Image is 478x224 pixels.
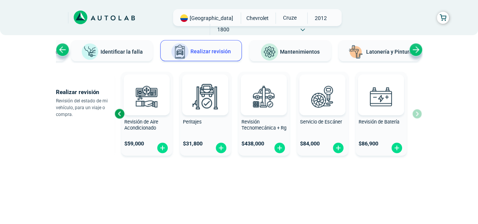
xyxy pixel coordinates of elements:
button: Latonería y Pintura [339,40,420,61]
span: CRUZE [276,12,303,23]
span: $ 31,800 [183,141,203,147]
img: fi_plus-circle2.svg [274,142,286,154]
img: revision_tecno_mecanica-v3.svg [247,80,280,113]
img: aire_acondicionado-v3.svg [130,80,163,113]
span: $ 84,000 [300,141,320,147]
img: fi_plus-circle2.svg [332,142,344,154]
span: Servicio de Escáner [300,119,342,125]
img: cambio_bateria-v3.svg [364,80,398,113]
button: Revisión de Aire Acondicionado $59,000 [121,72,172,156]
button: Peritajes $31,800 [180,72,231,156]
p: Revisión del estado de mi vehículo, para un viaje o compra. [56,97,114,118]
img: Flag of COLOMBIA [180,14,188,22]
span: Revisión de Batería [359,119,399,125]
span: Identificar la falla [101,48,143,54]
span: Realizar revisión [190,48,231,54]
div: Next slide [409,43,422,56]
img: AD0BCuuxAAAAAElFTkSuQmCC [252,76,275,99]
span: Latonería y Pintura [366,49,412,55]
img: Latonería y Pintura [347,43,365,61]
button: Mantenimientos [249,40,331,61]
span: Revisión de Aire Acondicionado [124,119,158,131]
img: Identificar la falla [81,43,99,61]
span: Revisión Tecnomecánica + Rg [241,119,286,131]
span: Peritajes [183,119,202,125]
span: $ 438,000 [241,141,264,147]
img: AD0BCuuxAAAAAElFTkSuQmCC [370,76,392,99]
button: Realizar revisión [160,40,242,61]
span: 1800 [210,24,237,35]
img: fi_plus-circle2.svg [156,142,169,154]
img: escaner-v3.svg [306,80,339,113]
img: AD0BCuuxAAAAAElFTkSuQmCC [311,76,334,99]
img: Mantenimientos [260,43,278,61]
img: fi_plus-circle2.svg [215,142,227,154]
p: Realizar revisión [56,87,114,97]
button: Revisión Tecnomecánica + Rg $438,000 [238,72,289,156]
span: $ 59,000 [124,141,144,147]
img: fi_plus-circle2.svg [391,142,403,154]
button: Revisión de Batería $86,900 [356,72,407,156]
div: Previous slide [56,43,69,56]
span: 2012 [308,12,334,24]
img: Realizar revisión [171,43,189,61]
span: CHEVROLET [244,12,271,24]
span: Mantenimientos [280,49,320,55]
span: $ 86,900 [359,141,378,147]
span: [GEOGRAPHIC_DATA] [190,14,233,22]
img: peritaje-v3.svg [189,80,222,113]
button: Servicio de Escáner $84,000 [297,72,348,156]
button: Identificar la falla [71,40,153,61]
img: AD0BCuuxAAAAAElFTkSuQmCC [135,76,158,99]
div: Previous slide [114,108,125,119]
img: AD0BCuuxAAAAAElFTkSuQmCC [194,76,217,99]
